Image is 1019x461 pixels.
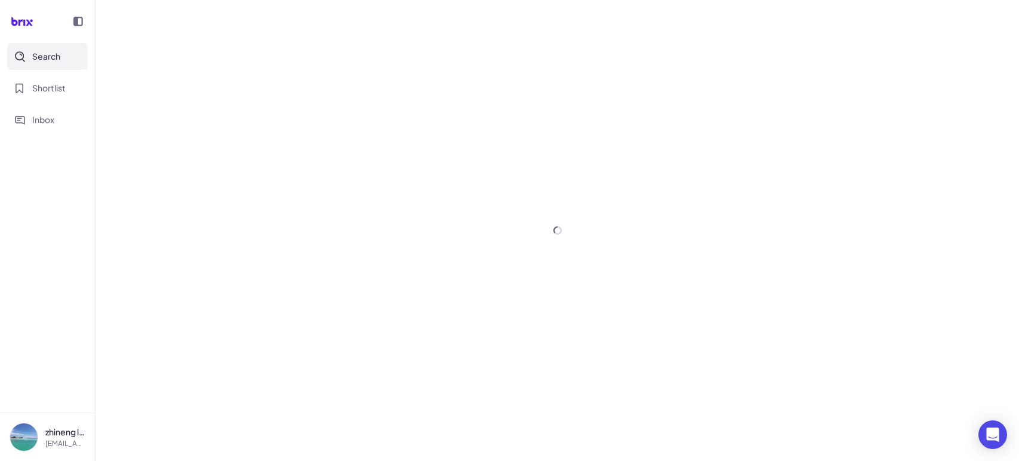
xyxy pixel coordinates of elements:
span: Search [32,50,60,63]
button: Inbox [7,106,88,133]
p: zhineng laizhineng [45,426,85,438]
span: Shortlist [32,82,66,94]
p: [EMAIL_ADDRESS][DOMAIN_NAME] [45,438,85,449]
img: a87eed28fccf43d19bce8e48793c580c.jpg [10,423,38,451]
div: Open Intercom Messenger [978,420,1007,449]
span: Inbox [32,113,54,126]
button: Search [7,43,88,70]
button: Shortlist [7,75,88,102]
